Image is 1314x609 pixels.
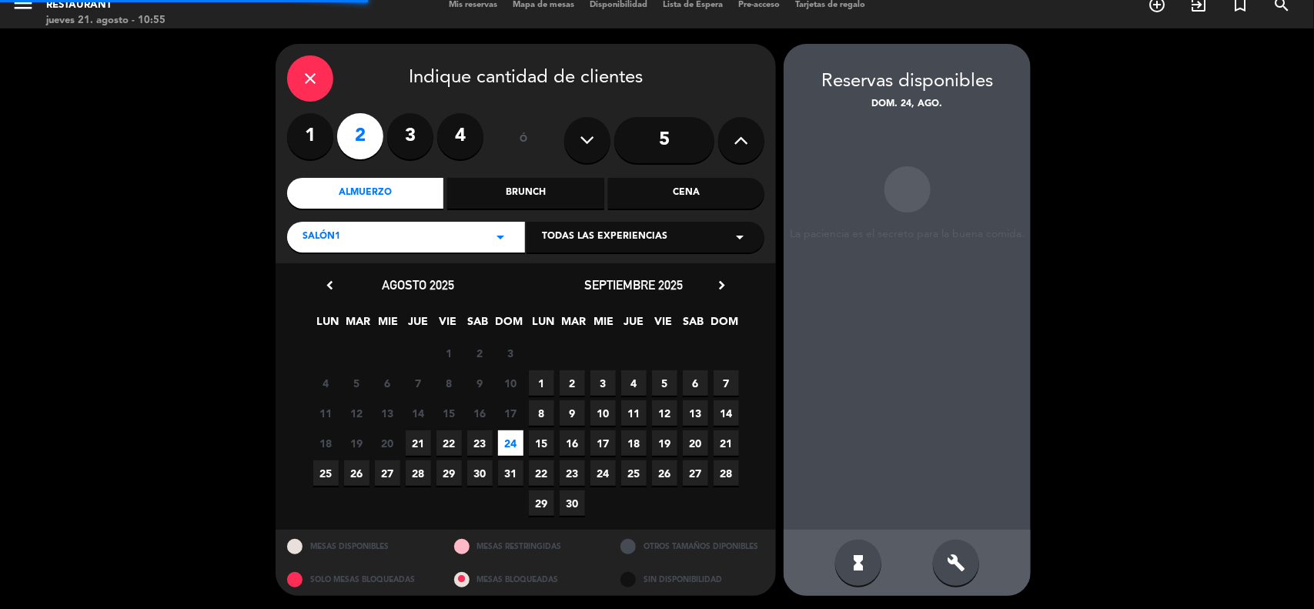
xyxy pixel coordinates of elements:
[337,113,383,159] label: 2
[714,400,739,426] span: 14
[436,370,462,396] span: 8
[621,460,647,486] span: 25
[406,370,431,396] span: 7
[584,277,683,293] span: septiembre 2025
[436,460,462,486] span: 29
[313,430,339,456] span: 18
[609,530,776,563] div: OTROS TAMAÑOS DIPONIBLES
[608,178,764,209] div: Cena
[375,430,400,456] span: 20
[529,490,554,516] span: 29
[406,313,431,338] span: JUE
[346,313,371,338] span: MAR
[714,430,739,456] span: 21
[498,430,523,456] span: 24
[621,400,647,426] span: 11
[316,313,341,338] span: LUN
[652,460,677,486] span: 26
[467,370,493,396] span: 9
[590,430,616,456] span: 17
[731,228,749,246] i: arrow_drop_down
[467,430,493,456] span: 23
[322,277,338,293] i: chevron_left
[683,430,708,456] span: 20
[655,1,731,9] span: Lista de Espera
[784,97,1031,112] div: dom. 24, ago.
[609,563,776,596] div: SIN DISPONIBILIDAD
[287,55,764,102] div: Indique cantidad de clientes
[947,554,965,572] i: build
[344,400,369,426] span: 12
[529,460,554,486] span: 22
[560,460,585,486] span: 23
[447,178,604,209] div: Brunch
[466,313,491,338] span: SAB
[313,370,339,396] span: 4
[467,400,493,426] span: 16
[560,490,585,516] span: 30
[560,370,585,396] span: 2
[382,277,454,293] span: agosto 2025
[467,460,493,486] span: 30
[711,313,737,338] span: DOM
[621,370,647,396] span: 4
[499,113,549,167] div: ó
[437,113,483,159] label: 4
[621,430,647,456] span: 18
[590,400,616,426] span: 10
[375,460,400,486] span: 27
[491,228,510,246] i: arrow_drop_down
[681,313,707,338] span: SAB
[560,400,585,426] span: 9
[436,340,462,366] span: 1
[406,430,431,456] span: 21
[498,340,523,366] span: 3
[301,69,319,88] i: close
[344,460,369,486] span: 26
[287,178,443,209] div: Almuerzo
[376,313,401,338] span: MIE
[784,228,1031,241] div: La paciencia es el secreto para la buena comida.
[542,229,667,245] span: Todas las experiencias
[683,460,708,486] span: 27
[787,1,873,9] span: Tarjetas de regalo
[498,400,523,426] span: 17
[731,1,787,9] span: Pre-acceso
[467,340,493,366] span: 2
[505,1,582,9] span: Mapa de mesas
[375,400,400,426] span: 13
[375,370,400,396] span: 6
[652,400,677,426] span: 12
[531,313,557,338] span: LUN
[443,530,610,563] div: MESAS RESTRINGIDAS
[303,229,340,245] span: Salón1
[276,563,443,596] div: SOLO MESAS BLOQUEADAS
[714,370,739,396] span: 7
[406,460,431,486] span: 28
[498,370,523,396] span: 10
[714,460,739,486] span: 28
[406,400,431,426] span: 14
[652,370,677,396] span: 5
[529,370,554,396] span: 1
[344,370,369,396] span: 5
[443,563,610,596] div: MESAS BLOQUEADAS
[561,313,587,338] span: MAR
[621,313,647,338] span: JUE
[441,1,505,9] span: Mis reservas
[436,430,462,456] span: 22
[590,460,616,486] span: 24
[683,400,708,426] span: 13
[344,430,369,456] span: 19
[651,313,677,338] span: VIE
[46,13,317,28] div: jueves 21. agosto - 10:55
[498,460,523,486] span: 31
[582,1,655,9] span: Disponibilidad
[529,400,554,426] span: 8
[287,113,333,159] label: 1
[529,430,554,456] span: 15
[436,400,462,426] span: 15
[714,277,730,293] i: chevron_right
[560,430,585,456] span: 16
[652,430,677,456] span: 19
